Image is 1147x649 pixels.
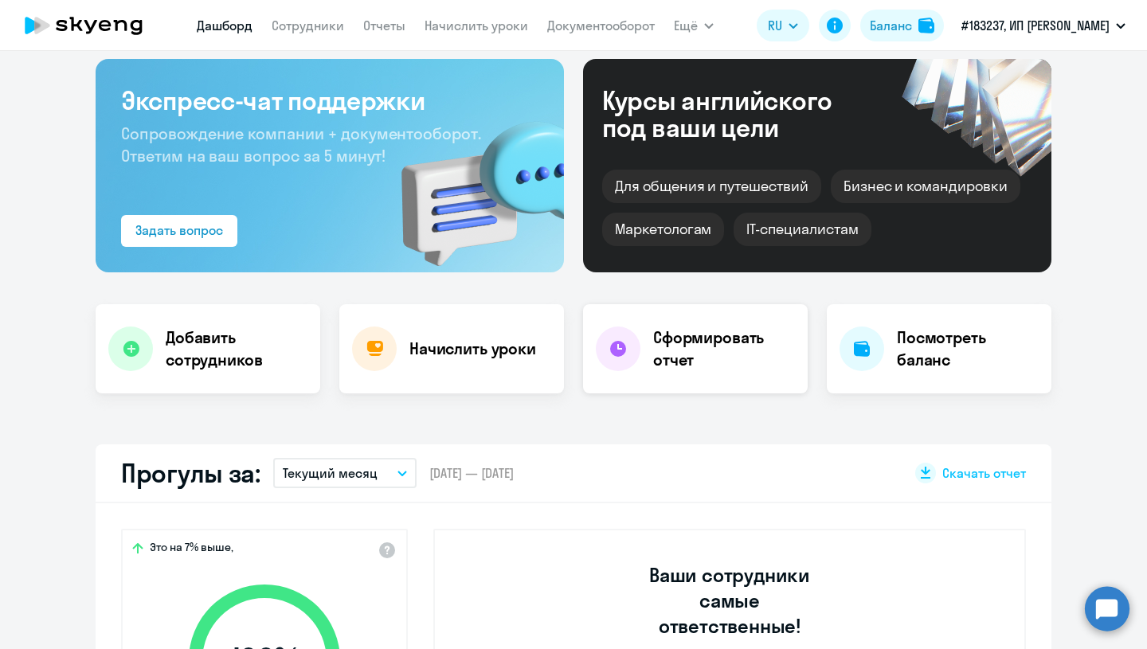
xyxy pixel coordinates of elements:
button: RU [757,10,809,41]
p: Текущий месяц [283,463,378,483]
h3: Экспресс-чат поддержки [121,84,538,116]
a: Дашборд [197,18,252,33]
span: RU [768,16,782,35]
a: Начислить уроки [425,18,528,33]
h4: Начислить уроки [409,338,536,360]
p: #183237, ИП [PERSON_NAME] [961,16,1110,35]
div: Баланс [870,16,912,35]
div: Задать вопрос [135,221,223,240]
div: Маркетологам [602,213,724,246]
span: Сопровождение компании + документооборот. Ответим на ваш вопрос за 5 минут! [121,123,481,166]
h4: Сформировать отчет [653,326,795,371]
a: Документооборот [547,18,655,33]
span: [DATE] — [DATE] [429,464,514,482]
div: Для общения и путешествий [602,170,821,203]
button: Текущий месяц [273,458,417,488]
a: Отчеты [363,18,405,33]
h4: Посмотреть баланс [897,326,1039,371]
span: Ещё [674,16,698,35]
button: Ещё [674,10,714,41]
div: Бизнес и командировки [831,170,1020,203]
img: balance [918,18,934,33]
button: Задать вопрос [121,215,237,247]
h4: Добавить сотрудников [166,326,307,371]
a: Сотрудники [272,18,344,33]
h2: Прогулы за: [121,457,260,489]
button: #183237, ИП [PERSON_NAME] [953,6,1133,45]
div: Курсы английского под ваши цели [602,87,875,141]
button: Балансbalance [860,10,944,41]
h3: Ваши сотрудники самые ответственные! [628,562,832,639]
span: Это на 7% выше, [150,540,233,559]
div: IT-специалистам [734,213,871,246]
span: Скачать отчет [942,464,1026,482]
img: bg-img [378,93,564,272]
